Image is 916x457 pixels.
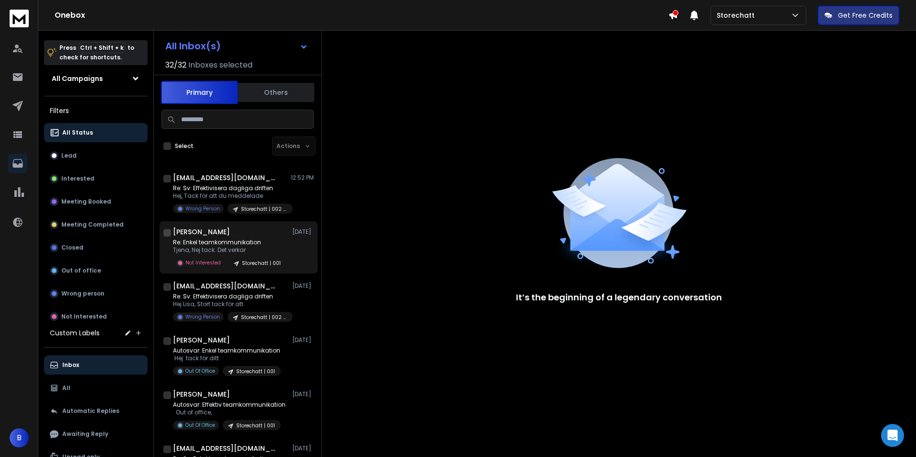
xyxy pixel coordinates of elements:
[79,42,125,53] span: Ctrl + Shift + k
[62,384,70,392] p: All
[44,238,148,257] button: Closed
[173,401,286,409] p: Autosvar: Effektiv teamkommunikation
[292,228,314,236] p: [DATE]
[61,175,94,183] p: Interested
[61,290,104,297] p: Wrong person
[165,59,186,71] span: 32 / 32
[44,123,148,142] button: All Status
[61,221,124,228] p: Meeting Completed
[292,336,314,344] p: [DATE]
[10,428,29,447] button: B
[44,169,148,188] button: Interested
[185,313,220,320] p: Wrong Person
[62,430,108,438] p: Awaiting Reply
[44,215,148,234] button: Meeting Completed
[44,378,148,398] button: All
[44,284,148,303] button: Wrong person
[185,259,221,266] p: Not Interested
[44,261,148,280] button: Out of office
[292,282,314,290] p: [DATE]
[158,36,316,56] button: All Inbox(s)
[291,174,314,182] p: 12:52 PM
[238,82,314,103] button: Others
[173,444,278,453] h1: [EMAIL_ADDRESS][DOMAIN_NAME]
[161,81,238,104] button: Primary
[173,347,281,354] p: Autosvar: Enkel teamkommunikation
[10,10,29,27] img: logo
[61,267,101,274] p: Out of office
[241,314,287,321] p: Storechatt | 002 | ICA
[62,361,79,369] p: Inbox
[236,422,275,429] p: Storechatt | 001
[44,104,148,117] h3: Filters
[173,173,278,183] h1: [EMAIL_ADDRESS][DOMAIN_NAME]
[236,368,275,375] p: Storechatt | 001
[173,227,230,237] h1: [PERSON_NAME]
[61,313,107,320] p: Not Interested
[717,11,758,20] p: Storechatt
[44,424,148,444] button: Awaiting Reply
[61,244,83,251] p: Closed
[52,74,103,83] h1: All Campaigns
[62,407,119,415] p: Automatic Replies
[881,424,904,447] div: Open Intercom Messenger
[44,307,148,326] button: Not Interested
[173,246,286,254] p: Tjena, Nej tack. Det verkar
[61,198,111,206] p: Meeting Booked
[173,192,288,200] p: Hej, Tack för att du meddelade
[173,281,278,291] h1: [EMAIL_ADDRESS][DOMAIN_NAME]
[242,260,281,267] p: Storechatt | 001
[173,409,286,416] p: Out of office,
[61,152,77,160] p: Lead
[175,142,194,150] label: Select
[173,300,288,308] p: Hej Lisa, Stort tack för att
[59,43,134,62] p: Press to check for shortcuts.
[44,146,148,165] button: Lead
[241,206,287,213] p: Storechatt | 002 | ICA
[44,401,148,421] button: Automatic Replies
[173,335,230,345] h1: [PERSON_NAME]
[185,422,215,429] p: Out Of Office
[44,355,148,375] button: Inbox
[173,389,230,399] h1: [PERSON_NAME]
[50,328,100,338] h3: Custom Labels
[185,367,215,375] p: Out Of Office
[55,10,668,21] h1: Onebox
[173,239,286,246] p: Re: Enkel teamkommunikation
[44,69,148,88] button: All Campaigns
[188,59,252,71] h3: Inboxes selected
[165,41,221,51] h1: All Inbox(s)
[292,390,314,398] p: [DATE]
[173,184,288,192] p: Re: Sv: Effektivisera dagliga driften
[292,445,314,452] p: [DATE]
[44,192,148,211] button: Meeting Booked
[173,293,288,300] p: Re: Sv: Effektivisera dagliga driften
[818,6,899,25] button: Get Free Credits
[173,354,281,362] p: Hej. tack för ditt
[516,291,722,304] p: It’s the beginning of a legendary conversation
[838,11,893,20] p: Get Free Credits
[185,205,220,212] p: Wrong Person
[62,129,93,137] p: All Status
